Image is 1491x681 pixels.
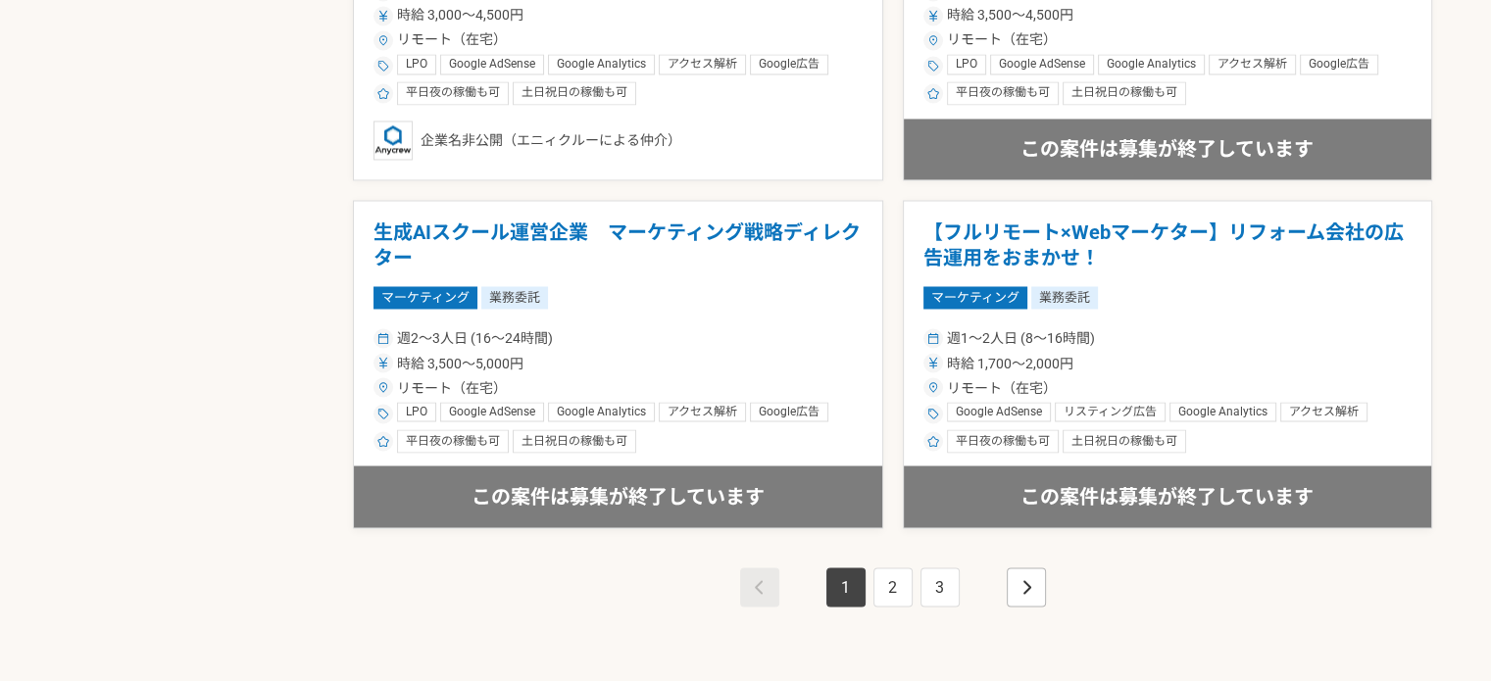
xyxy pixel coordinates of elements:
[377,332,389,344] img: ico_calendar-4541a85f.svg
[1107,57,1196,73] span: Google Analytics
[1064,404,1157,419] span: リスティング広告
[1063,81,1186,105] div: 土日祝日の稼働も可
[513,429,636,453] div: 土日祝日の稼働も可
[88,118,164,130] div: ドメイン概要
[31,51,47,69] img: website_grey.svg
[923,220,1413,270] h1: 【フルリモート×Webマーケター】リフォーム会社の広告運用をおまかせ！
[397,377,507,398] span: リモート（在宅）
[397,328,553,349] span: 週2〜3人日 (16〜24時間)
[377,381,389,393] img: ico_location_pin-352ac629.svg
[927,435,939,447] img: ico_star-c4f7eedc.svg
[927,381,939,393] img: ico_location_pin-352ac629.svg
[923,286,1027,308] span: マーケティング
[513,81,636,105] div: 土日祝日の稼働も可
[759,404,820,419] span: Google広告
[373,220,863,270] h1: 生成AIスクール運営企業 マーケティング戦略ディレクター
[927,408,939,419] img: ico_tag-f97210f0.svg
[354,465,882,526] div: この案件は募集が終了しています
[227,118,316,130] div: キーワード流入
[904,119,1432,179] div: この案件は募集が終了しています
[373,121,863,160] div: 企業名非公開（エニィクルーによる仲介）
[449,404,535,419] span: Google AdSense
[67,116,82,131] img: tab_domain_overview_orange.svg
[1309,57,1369,73] span: Google広告
[668,57,737,73] span: アクセス解析
[740,567,779,607] a: This is the first page
[1063,429,1186,453] div: 土日祝日の稼働も可
[873,567,913,607] a: Page 2
[373,286,477,308] span: マーケティング
[1178,404,1267,419] span: Google Analytics
[55,31,96,47] div: v 4.0.25
[927,332,939,344] img: ico_calendar-4541a85f.svg
[481,286,548,308] span: 業務委託
[377,60,389,72] img: ico_tag-f97210f0.svg
[557,57,646,73] span: Google Analytics
[947,429,1059,453] div: 平日夜の稼働も可
[51,51,226,69] div: ドメイン: [DOMAIN_NAME]
[377,435,389,447] img: ico_star-c4f7eedc.svg
[947,5,1073,25] span: 時給 3,500〜4,500円
[947,29,1057,50] span: リモート（在宅）
[947,328,1095,349] span: 週1〜2人日 (8〜16時間)
[206,116,222,131] img: tab_keywords_by_traffic_grey.svg
[956,57,977,73] span: LPO
[1289,404,1359,419] span: アクセス解析
[927,60,939,72] img: ico_tag-f97210f0.svg
[956,404,1042,419] span: Google AdSense
[947,353,1073,373] span: 時給 1,700〜2,000円
[920,567,960,607] a: Page 3
[927,34,939,46] img: ico_location_pin-352ac629.svg
[826,567,866,607] a: Page 1
[377,87,389,99] img: ico_star-c4f7eedc.svg
[668,404,737,419] span: アクセス解析
[736,567,1050,607] nav: pagination
[947,377,1057,398] span: リモート（在宅）
[759,57,820,73] span: Google広告
[377,34,389,46] img: ico_location_pin-352ac629.svg
[557,404,646,419] span: Google Analytics
[947,81,1059,105] div: 平日夜の稼働も可
[406,404,427,419] span: LPO
[397,81,509,105] div: 平日夜の稼働も可
[904,465,1432,526] div: この案件は募集が終了しています
[397,429,509,453] div: 平日夜の稼働も可
[927,357,939,368] img: ico_currency_yen-76ea2c4c.svg
[31,31,47,47] img: logo_orange.svg
[377,10,389,22] img: ico_currency_yen-76ea2c4c.svg
[1031,286,1098,308] span: 業務委託
[397,5,523,25] span: 時給 3,000〜4,500円
[999,57,1085,73] span: Google AdSense
[406,57,427,73] span: LPO
[377,408,389,419] img: ico_tag-f97210f0.svg
[927,10,939,22] img: ico_currency_yen-76ea2c4c.svg
[927,87,939,99] img: ico_star-c4f7eedc.svg
[377,357,389,368] img: ico_currency_yen-76ea2c4c.svg
[397,353,523,373] span: 時給 3,500〜5,000円
[373,121,413,160] img: logo_text_blue_01.png
[397,29,507,50] span: リモート（在宅）
[449,57,535,73] span: Google AdSense
[1218,57,1287,73] span: アクセス解析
